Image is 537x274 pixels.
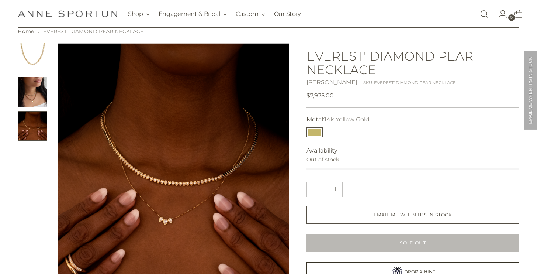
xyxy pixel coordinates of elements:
a: Go to the account page [492,7,507,21]
span: $7,925.00 [306,91,334,100]
button: 14k Yellow Gold [306,127,323,137]
label: Metal: [306,115,370,124]
button: Change image to image 2 [18,77,47,107]
nav: breadcrumbs [18,28,519,35]
a: Open search modal [477,7,492,21]
div: SKU: EVEREST' DIAMOND PEAR NECKLACE [363,80,456,86]
button: Add product quantity [307,182,320,197]
button: Shop [128,6,150,22]
a: Home [18,28,34,35]
div: EMAIL ME WHEN IT'S IN STOCK [523,51,537,130]
input: Product quantity [316,182,333,197]
span: 14k Yellow Gold [324,116,370,123]
h1: EVEREST' DIAMOND PEAR NECKLACE [306,49,519,76]
button: Subtract product quantity [329,182,342,197]
button: EMAIL ME WHEN IT'S IN STOCK [306,206,519,224]
button: Change image to image 3 [18,111,47,141]
span: Availability [306,146,337,155]
a: Our Story [274,6,301,22]
button: Change image to image 1 [18,43,47,73]
button: Engagement & Bridal [159,6,227,22]
span: 0 [508,14,515,21]
button: Custom [236,6,265,22]
a: [PERSON_NAME] [306,79,357,86]
span: EVEREST' DIAMOND PEAR NECKLACE [43,28,143,35]
a: Anne Sportun Fine Jewellery [18,10,117,17]
a: Open cart modal [508,7,523,21]
span: Out of stock [306,156,339,163]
